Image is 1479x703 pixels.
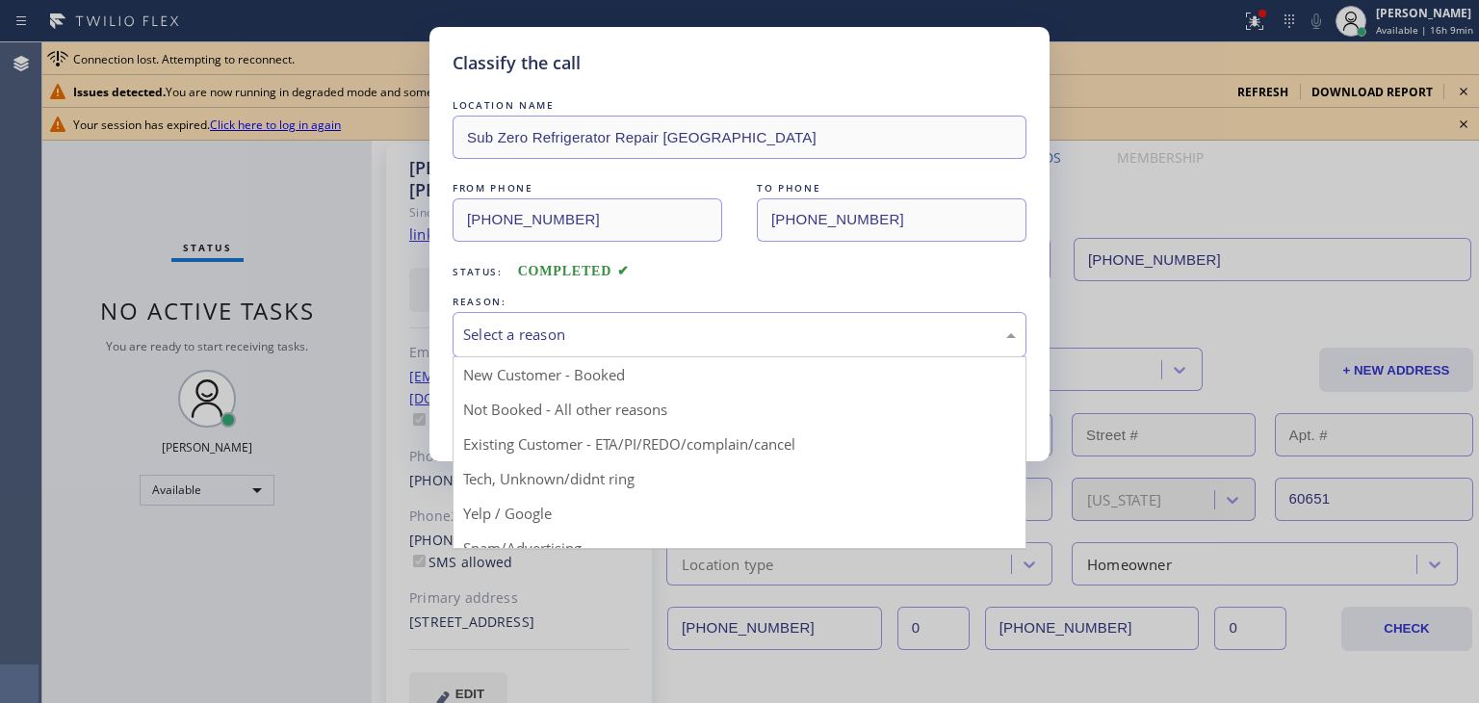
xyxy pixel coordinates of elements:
[453,198,722,242] input: From phone
[757,198,1026,242] input: To phone
[453,292,1026,312] div: REASON:
[454,461,1025,496] div: Tech, Unknown/didnt ring
[454,427,1025,461] div: Existing Customer - ETA/PI/REDO/complain/cancel
[453,95,1026,116] div: LOCATION NAME
[453,265,503,278] span: Status:
[453,178,722,198] div: FROM PHONE
[454,531,1025,565] div: Spam/Advertising
[757,178,1026,198] div: TO PHONE
[518,264,630,278] span: COMPLETED
[454,392,1025,427] div: Not Booked - All other reasons
[453,50,581,76] h5: Classify the call
[454,357,1025,392] div: New Customer - Booked
[454,496,1025,531] div: Yelp / Google
[463,324,1016,346] div: Select a reason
